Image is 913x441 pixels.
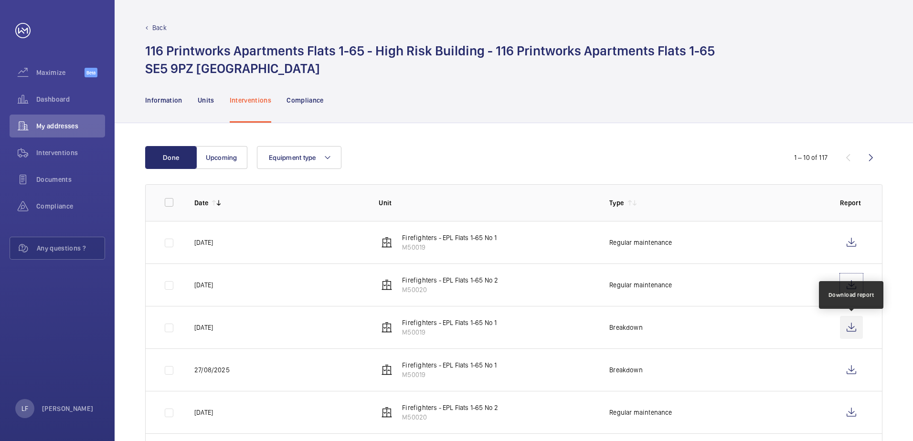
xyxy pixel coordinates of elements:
[194,323,213,332] p: [DATE]
[402,242,497,252] p: M50019
[36,68,85,77] span: Maximize
[194,198,208,208] p: Date
[37,243,105,253] span: Any questions ?
[145,42,715,77] h1: 116 Printworks Apartments Flats 1-65 - High Risk Building - 116 Printworks Apartments Flats 1-65 ...
[381,322,393,333] img: elevator.svg
[381,237,393,248] img: elevator.svg
[145,95,182,105] p: Information
[381,279,393,291] img: elevator.svg
[402,412,498,422] p: M50020
[42,404,94,413] p: [PERSON_NAME]
[609,323,643,332] p: Breakdown
[145,146,197,169] button: Done
[609,408,672,417] p: Regular maintenance
[194,238,213,247] p: [DATE]
[196,146,247,169] button: Upcoming
[152,23,167,32] p: Back
[609,280,672,290] p: Regular maintenance
[402,233,497,242] p: Firefighters - EPL Flats 1-65 No 1
[402,285,498,294] p: M50020
[381,364,393,376] img: elevator.svg
[402,327,497,337] p: M50019
[840,198,863,208] p: Report
[257,146,341,169] button: Equipment type
[21,404,28,413] p: LF
[36,175,105,184] span: Documents
[381,407,393,418] img: elevator.svg
[402,318,497,327] p: Firefighters - EPL Flats 1-65 No 1
[36,121,105,131] span: My addresses
[198,95,214,105] p: Units
[402,370,497,379] p: M50019
[609,365,643,375] p: Breakdown
[194,280,213,290] p: [DATE]
[36,94,105,104] span: Dashboard
[36,201,105,211] span: Compliance
[794,153,828,162] div: 1 – 10 of 117
[194,365,230,375] p: 27/08/2025
[379,198,594,208] p: Unit
[194,408,213,417] p: [DATE]
[230,95,272,105] p: Interventions
[609,238,672,247] p: Regular maintenance
[402,403,498,412] p: Firefighters - EPL Flats 1-65 No 2
[828,291,874,299] div: Download report
[402,360,497,370] p: Firefighters - EPL Flats 1-65 No 1
[287,95,324,105] p: Compliance
[36,148,105,157] span: Interventions
[85,68,97,77] span: Beta
[609,198,624,208] p: Type
[269,154,316,161] span: Equipment type
[402,275,498,285] p: Firefighters - EPL Flats 1-65 No 2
